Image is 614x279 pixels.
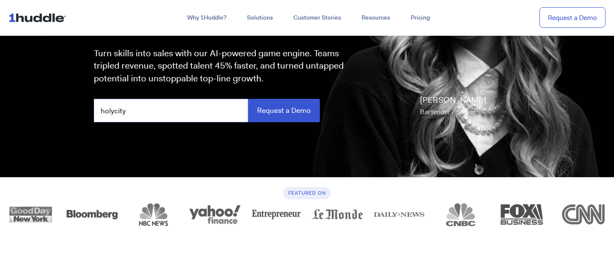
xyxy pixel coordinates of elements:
[61,203,123,226] div: 7 of 12
[237,10,283,26] a: Solutions
[431,203,490,226] img: logo_cnbc
[420,107,476,116] span: Bartender / Server
[9,9,70,26] img: ...
[400,10,440,26] a: Pricing
[61,203,123,226] a: logo_bloomberg
[539,7,605,28] a: Request a Demo
[123,203,184,226] div: 8 of 12
[283,187,331,199] h6: Featured On
[94,47,351,85] p: Turn skills into sales with our AI-powered game engine. Teams tripled revenue, spotted talent 45%...
[492,203,552,226] img: logo_fox
[185,203,245,226] img: logo_yahoo
[351,10,400,26] a: Resources
[184,203,246,226] a: logo_yahoo
[248,99,320,122] input: Request a Demo
[62,203,122,226] img: logo_bloomberg
[124,203,183,226] img: logo_nbc
[491,203,553,226] a: logo_fox
[246,203,307,226] a: logo_entrepreneur
[123,203,184,226] a: logo_nbc
[94,99,248,122] input: Business Email*
[246,203,307,226] div: 10 of 12
[430,203,491,226] a: logo_cnbc
[369,203,429,226] img: logo_dailynews
[368,203,430,226] a: logo_dailynews
[368,203,430,226] div: 12 of 12
[1,203,61,226] img: logo_goodday
[307,203,368,226] div: 11 of 12
[420,94,486,118] p: [PERSON_NAME]
[430,203,491,226] div: 1 of 12
[491,203,553,226] div: 2 of 12
[308,203,368,226] img: logo_lemonde
[184,203,246,226] div: 9 of 12
[283,10,351,26] a: Customer Stories
[307,203,368,226] a: logo_lemonde
[177,10,237,26] a: Why 1Huddle?
[246,203,306,226] img: logo_entrepreneur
